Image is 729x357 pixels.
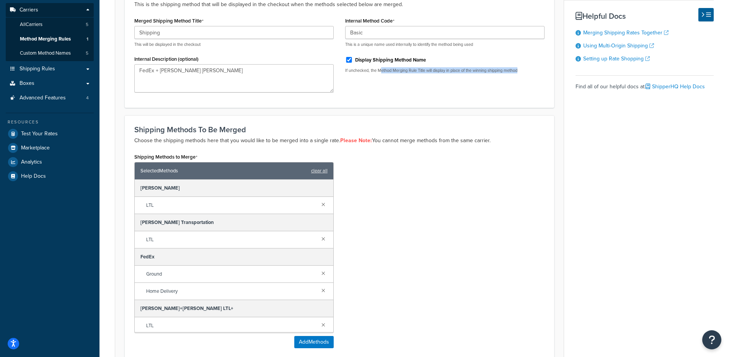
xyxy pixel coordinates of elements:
[6,76,94,91] a: Boxes
[355,57,426,63] label: Display Shipping Method Name
[21,173,46,180] span: Help Docs
[146,234,315,245] span: LTL
[6,3,94,17] a: Carriers
[576,75,714,92] div: Find all of our helpful docs at:
[6,62,94,76] a: Shipping Rules
[294,336,334,348] button: AddMethods
[135,248,333,266] div: FedEx
[146,320,315,331] span: LTL
[6,91,94,105] li: Advanced Features
[6,3,94,61] li: Carriers
[6,155,94,169] a: Analytics
[702,330,721,349] button: Open Resource Center
[6,32,94,46] li: Method Merging Rules
[20,95,66,101] span: Advanced Features
[340,136,372,144] strong: Please Note:
[134,18,204,24] label: Merged Shipping Method Title
[6,18,94,32] a: AllCarriers5
[6,91,94,105] a: Advanced Features4
[134,136,545,145] p: Choose the shipping methods here that you would like to be merged into a single rate. You cannot ...
[134,125,545,134] h3: Shipping Methods To Be Merged
[146,200,315,211] span: LTL
[6,32,94,46] a: Method Merging Rules1
[583,42,654,50] a: Using Multi-Origin Shipping
[140,166,307,176] span: Selected Methods
[134,64,334,92] textarea: FedEx + [PERSON_NAME] [PERSON_NAME]
[20,80,34,87] span: Boxes
[134,154,197,160] label: Shipping Methods to Merge
[86,36,88,42] span: 1
[6,46,94,60] a: Custom Method Names5
[576,12,714,20] h3: Helpful Docs
[583,29,669,37] a: Merging Shipping Rates Together
[146,269,315,279] span: Ground
[6,46,94,60] li: Custom Method Names
[345,68,545,73] p: If unchecked, the Method Merging Rule Title will display in place of the winning shipping method
[583,55,650,63] a: Setting up Rate Shopping
[134,56,199,62] label: Internal Description (optional)
[311,166,328,176] a: clear all
[21,159,42,166] span: Analytics
[21,131,58,137] span: Test Your Rates
[6,169,94,183] a: Help Docs
[698,8,714,21] button: Hide Help Docs
[20,21,42,28] span: All Carriers
[135,180,333,197] div: [PERSON_NAME]
[86,21,88,28] span: 5
[20,7,38,13] span: Carriers
[86,50,88,57] span: 5
[21,145,50,151] span: Marketplace
[20,50,71,57] span: Custom Method Names
[6,141,94,155] a: Marketplace
[20,66,55,72] span: Shipping Rules
[6,127,94,141] a: Test Your Rates
[345,42,545,47] p: This is a unique name used internally to identify the method being used
[146,286,315,297] span: Home Delivery
[6,119,94,125] div: Resources
[86,95,89,101] span: 4
[135,214,333,231] div: [PERSON_NAME] Transportation
[134,42,334,47] p: This will be displayed in the checkout
[135,300,333,317] div: [PERSON_NAME]+[PERSON_NAME] LTL+
[20,36,71,42] span: Method Merging Rules
[646,83,705,91] a: ShipperHQ Help Docs
[345,18,395,24] label: Internal Method Code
